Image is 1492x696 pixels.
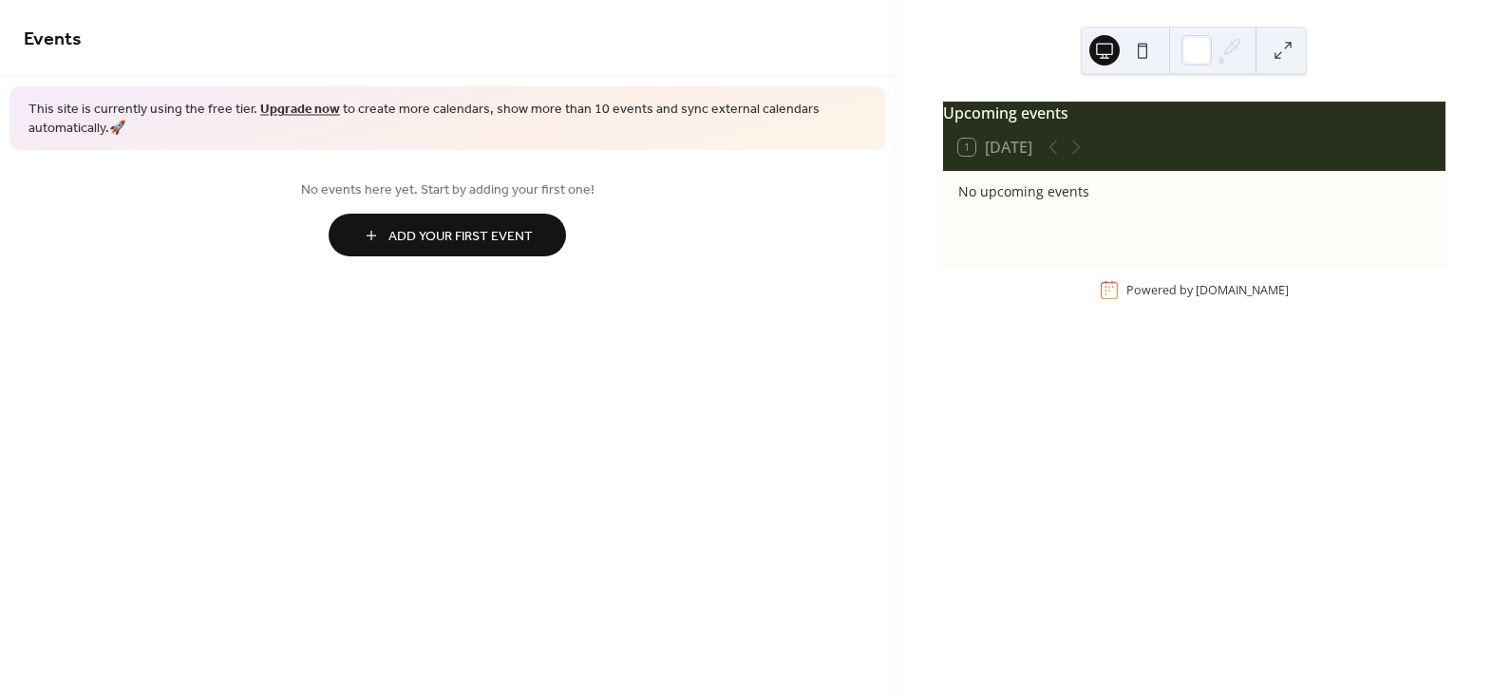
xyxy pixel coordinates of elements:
[958,182,1430,200] div: No upcoming events
[24,21,82,58] span: Events
[388,227,533,247] span: Add Your First Event
[260,97,340,122] a: Upgrade now
[28,101,867,138] span: This site is currently using the free tier. to create more calendars, show more than 10 events an...
[1196,282,1289,298] a: [DOMAIN_NAME]
[943,102,1445,124] div: Upcoming events
[24,180,872,200] span: No events here yet. Start by adding your first one!
[24,214,872,256] a: Add Your First Event
[1126,282,1289,298] div: Powered by
[329,214,566,256] button: Add Your First Event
